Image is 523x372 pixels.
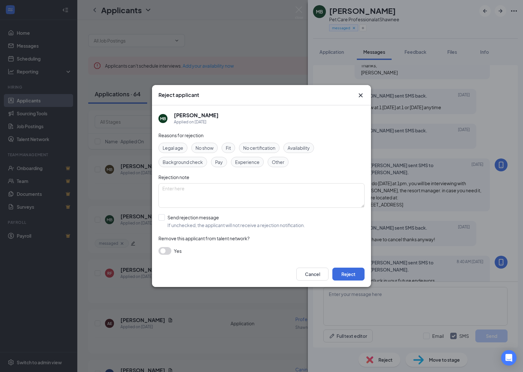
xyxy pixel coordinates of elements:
[174,247,182,255] span: Yes
[195,144,214,151] span: No show
[243,144,275,151] span: No certification
[357,91,365,99] button: Close
[215,158,223,166] span: Pay
[158,174,189,180] span: Rejection note
[163,144,183,151] span: Legal age
[174,112,219,119] h5: [PERSON_NAME]
[160,116,166,121] div: MB
[357,91,365,99] svg: Cross
[288,144,310,151] span: Availability
[272,158,284,166] span: Other
[226,144,231,151] span: Fit
[158,235,250,241] span: Remove this applicant from talent network?
[158,91,199,99] h3: Reject applicant
[296,268,328,281] button: Cancel
[235,158,260,166] span: Experience
[158,132,204,138] span: Reasons for rejection
[163,158,203,166] span: Background check
[174,119,219,125] div: Applied on [DATE]
[332,268,365,281] button: Reject
[501,350,517,366] div: Open Intercom Messenger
